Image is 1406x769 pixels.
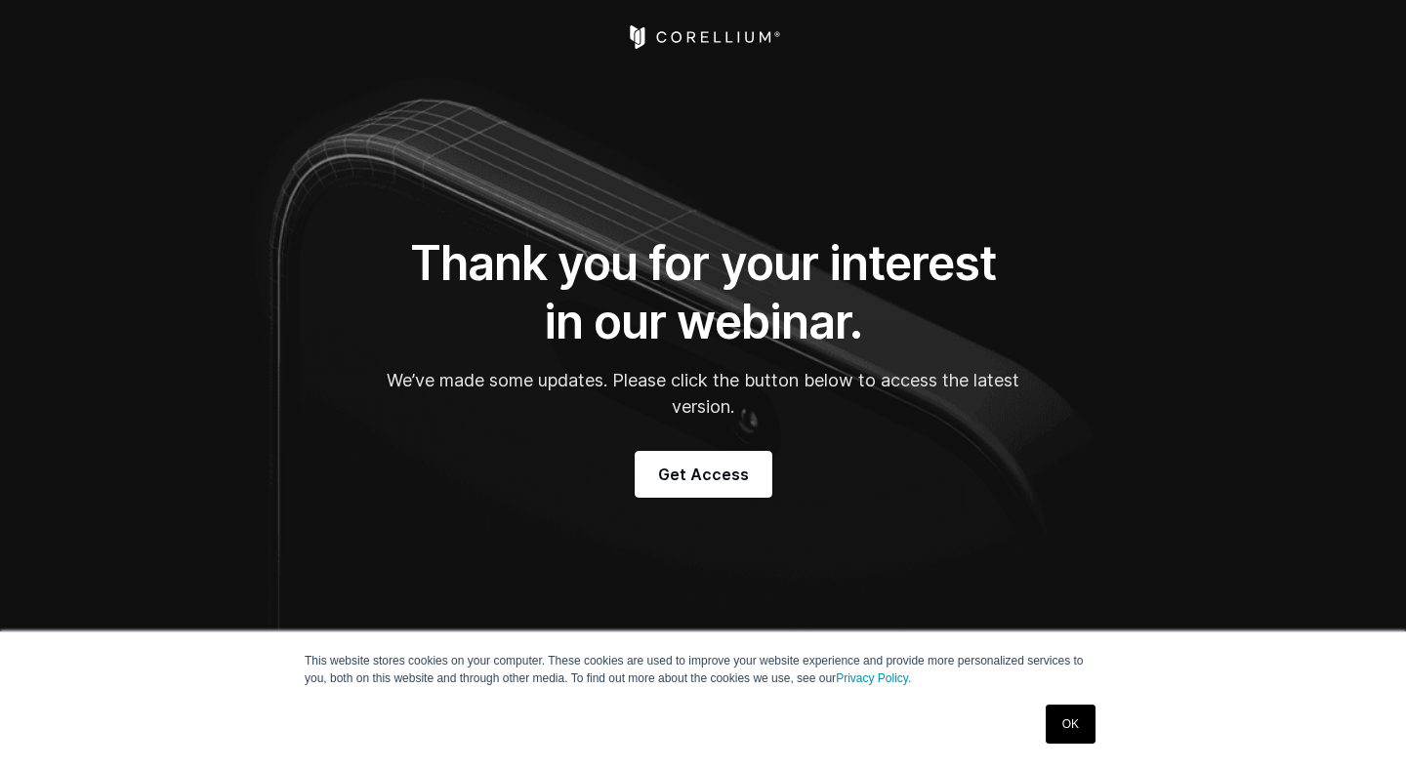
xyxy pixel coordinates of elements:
[386,367,1020,420] p: We’ve made some updates. Please click the button below to access the latest version.
[626,25,781,49] a: Corellium Home
[635,451,772,498] a: Get Access
[386,234,1020,351] h1: Thank you for your interest in our webinar.
[305,652,1101,687] p: This website stores cookies on your computer. These cookies are used to improve your website expe...
[658,463,749,486] span: Get Access
[1046,705,1096,744] a: OK
[836,671,911,685] a: Privacy Policy.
